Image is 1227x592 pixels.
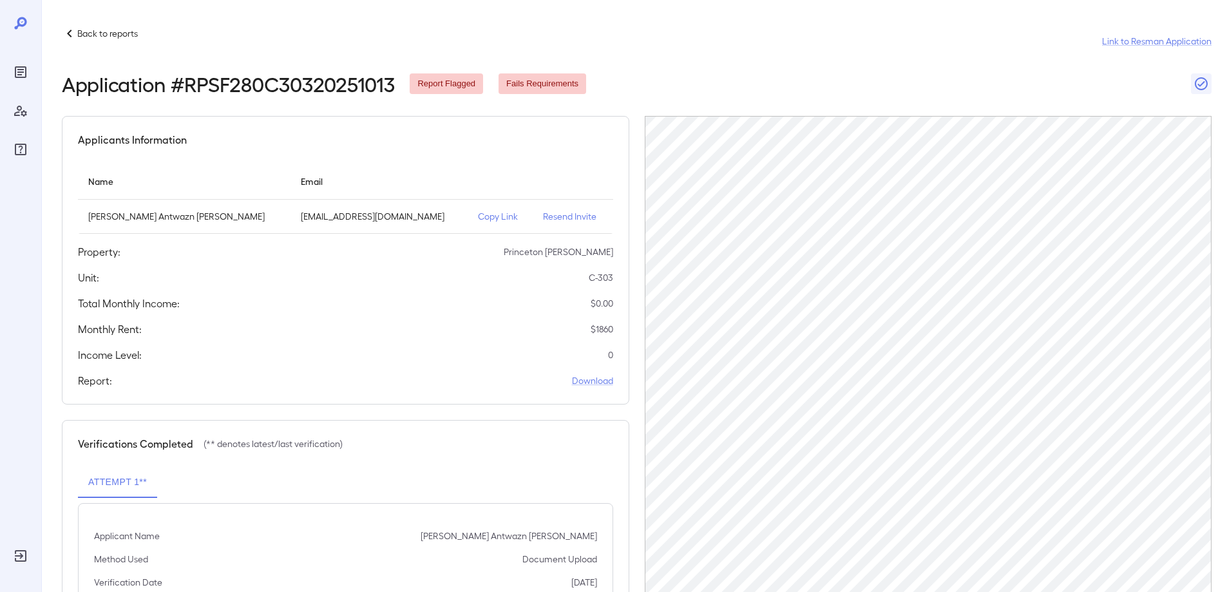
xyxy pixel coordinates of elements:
div: Manage Users [10,100,31,121]
h5: Property: [78,244,120,260]
h5: Report: [78,373,112,388]
h2: Application # RPSF280C30320251013 [62,72,394,95]
p: C-303 [589,271,613,284]
table: simple table [78,163,613,234]
p: Princeton [PERSON_NAME] [504,245,613,258]
h5: Income Level: [78,347,142,363]
a: Link to Resman Application [1102,35,1212,48]
p: [DATE] [571,576,597,589]
p: $ 0.00 [591,297,613,310]
p: 0 [608,349,613,361]
h5: Monthly Rent: [78,321,142,337]
p: $ 1860 [591,323,613,336]
p: [PERSON_NAME] Antwazn [PERSON_NAME] [421,530,597,542]
p: Applicant Name [94,530,160,542]
p: [EMAIL_ADDRESS][DOMAIN_NAME] [301,210,457,223]
button: Attempt 1** [78,467,157,498]
div: FAQ [10,139,31,160]
p: Back to reports [77,27,138,40]
h5: Unit: [78,270,99,285]
p: (** denotes latest/last verification) [204,437,343,450]
p: [PERSON_NAME] Antwazn [PERSON_NAME] [88,210,280,223]
span: Report Flagged [410,78,483,90]
span: Fails Requirements [499,78,586,90]
p: Copy Link [478,210,522,223]
a: Download [572,374,613,387]
h5: Applicants Information [78,132,187,148]
div: Log Out [10,546,31,566]
p: Verification Date [94,576,162,589]
th: Name [78,163,290,200]
th: Email [290,163,468,200]
h5: Verifications Completed [78,436,193,452]
p: Method Used [94,553,148,566]
button: Close Report [1191,73,1212,94]
h5: Total Monthly Income: [78,296,180,311]
div: Reports [10,62,31,82]
p: Resend Invite [543,210,602,223]
p: Document Upload [522,553,597,566]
